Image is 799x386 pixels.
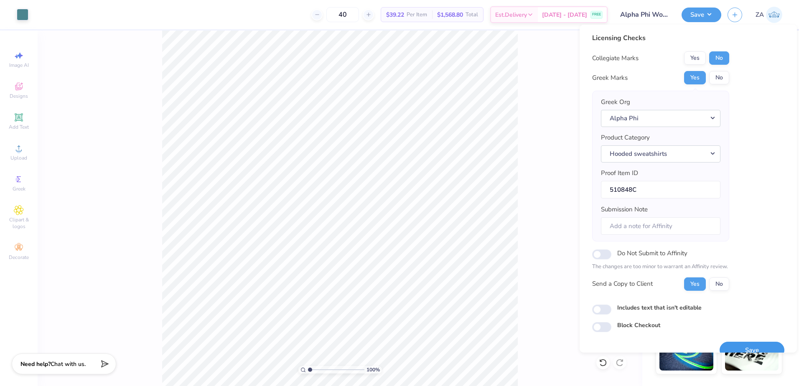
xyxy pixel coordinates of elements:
input: – – [326,7,359,22]
button: Alpha Phi [601,110,720,127]
label: Proof Item ID [601,168,638,178]
input: Untitled Design [614,6,675,23]
button: Hooded sweatshirts [601,145,720,163]
span: Chat with us. [51,360,86,368]
span: Decorate [9,254,29,261]
strong: Need help? [20,360,51,368]
button: Yes [684,277,706,291]
span: $1,568.80 [437,10,463,19]
button: Yes [684,51,706,65]
button: Save [720,342,784,359]
span: Upload [10,155,27,161]
span: $39.22 [386,10,404,19]
span: Greek [13,185,25,192]
span: Image AI [9,62,29,69]
span: Per Item [407,10,427,19]
label: Includes text that isn't editable [617,303,702,312]
span: Est. Delivery [495,10,527,19]
a: ZA [756,7,782,23]
span: Add Text [9,124,29,130]
span: Clipart & logos [4,216,33,230]
input: Add a note for Affinity [601,217,720,235]
span: Designs [10,93,28,99]
label: Submission Note [601,205,648,214]
div: Collegiate Marks [592,53,639,63]
label: Product Category [601,133,650,142]
label: Greek Org [601,97,630,107]
div: Send a Copy to Client [592,279,653,289]
button: Save [682,8,721,22]
span: [DATE] - [DATE] [542,10,587,19]
p: The changes are too minor to warrant an Affinity review. [592,263,729,271]
label: Block Checkout [617,321,660,330]
button: Yes [684,71,706,84]
span: 100 % [366,366,380,373]
button: No [709,71,729,84]
img: Zuriel Alaba [766,7,782,23]
span: FREE [592,12,601,18]
label: Do Not Submit to Affinity [617,248,687,259]
div: Licensing Checks [592,33,729,43]
button: No [709,277,729,291]
button: No [709,51,729,65]
div: Greek Marks [592,73,628,83]
span: ZA [756,10,764,20]
span: Total [466,10,478,19]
